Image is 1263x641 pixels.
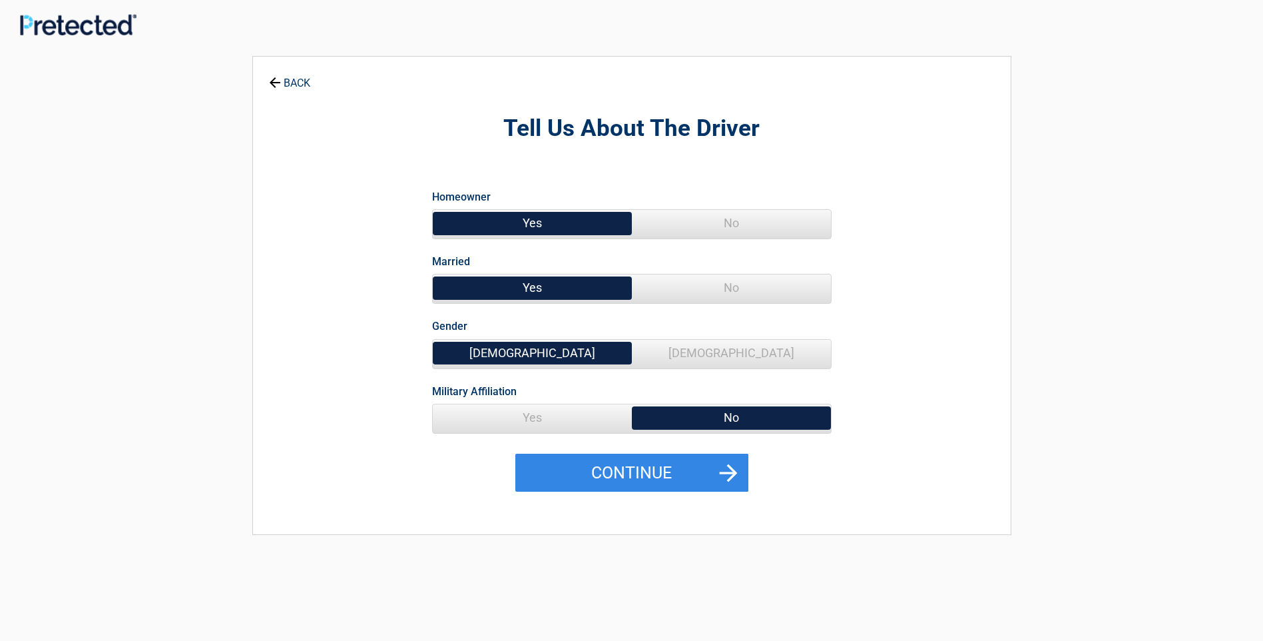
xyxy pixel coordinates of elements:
[632,210,831,237] span: No
[326,113,937,145] h2: Tell Us About The Driver
[432,382,517,400] label: Military Affiliation
[432,188,491,206] label: Homeowner
[266,65,313,89] a: BACK
[515,454,748,492] button: Continue
[632,404,831,431] span: No
[632,340,831,366] span: [DEMOGRAPHIC_DATA]
[433,404,632,431] span: Yes
[432,317,467,335] label: Gender
[433,210,632,237] span: Yes
[433,340,632,366] span: [DEMOGRAPHIC_DATA]
[632,275,831,301] span: No
[20,14,136,35] img: Main Logo
[433,275,632,301] span: Yes
[432,253,470,271] label: Married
